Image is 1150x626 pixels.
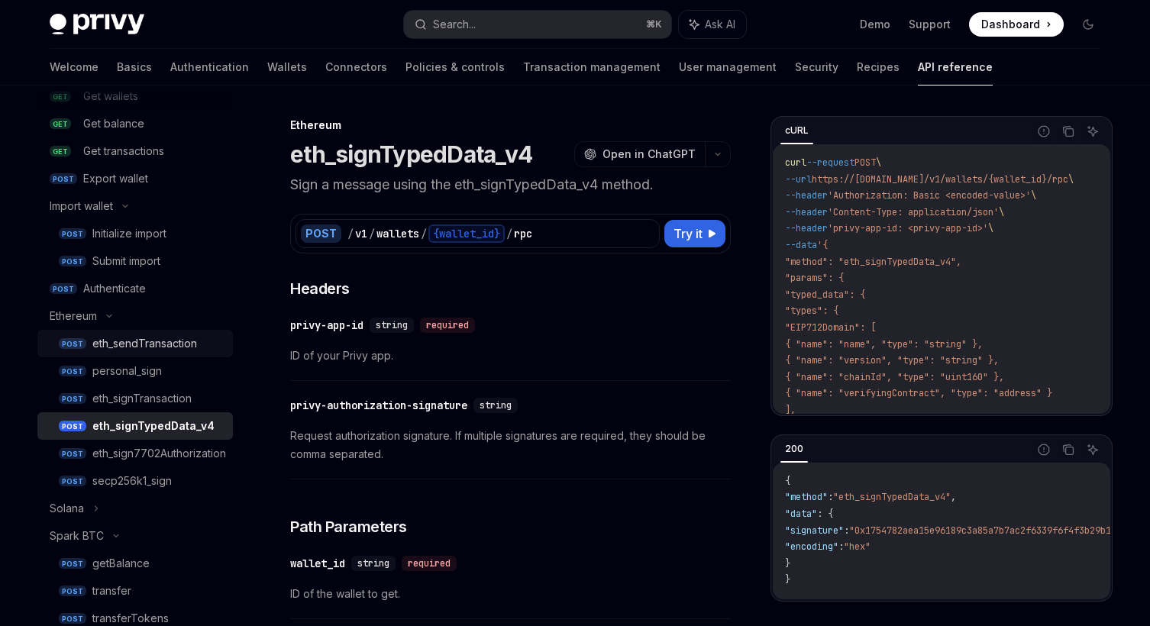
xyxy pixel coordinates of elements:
[402,556,457,571] div: required
[785,404,796,416] span: ],
[376,319,408,331] span: string
[433,15,476,34] div: Search...
[357,557,389,570] span: string
[59,393,86,405] span: POST
[50,49,99,86] a: Welcome
[92,472,172,490] div: secp256k1_sign
[969,12,1064,37] a: Dashboard
[59,558,86,570] span: POST
[785,573,790,586] span: }
[785,540,838,553] span: "encoding"
[290,174,731,195] p: Sign a message using the eth_signTypedData_v4 method.
[347,226,354,241] div: /
[785,272,844,284] span: "params": {
[83,279,146,298] div: Authenticate
[674,224,703,243] span: Try it
[1083,440,1103,460] button: Ask AI
[785,173,812,186] span: --url
[92,362,162,380] div: personal_sign
[1034,121,1054,141] button: Report incorrect code
[92,252,160,270] div: Submit import
[421,226,427,241] div: /
[290,278,350,299] span: Headers
[1034,440,1054,460] button: Report incorrect code
[92,224,166,243] div: Initialize import
[785,557,790,570] span: }
[405,49,505,86] a: Policies & controls
[37,110,233,137] a: GETGet balance
[59,586,86,597] span: POST
[50,499,84,518] div: Solana
[37,357,233,385] a: POSTpersonal_sign
[50,197,113,215] div: Import wallet
[290,118,731,133] div: Ethereum
[981,17,1040,32] span: Dashboard
[428,224,505,243] div: {wallet_id}
[988,222,993,234] span: \
[844,540,871,553] span: "hex"
[59,613,86,624] span: POST
[37,440,233,467] a: POSTeth_sign7702Authorization
[37,467,233,495] a: POSTsecp256k1_sign
[37,385,233,412] a: POSTeth_signTransaction
[1031,189,1036,202] span: \
[602,147,696,162] span: Open in ChatGPT
[951,491,956,503] span: ,
[785,354,999,366] span: { "name": "version", "type": "string" },
[117,49,152,86] a: Basics
[785,222,828,234] span: --header
[785,524,844,537] span: "signature"
[664,220,725,247] button: Try it
[37,330,233,357] a: POSTeth_sendTransaction
[92,444,226,463] div: eth_sign7702Authorization
[857,49,900,86] a: Recipes
[59,476,86,487] span: POST
[290,398,467,413] div: privy-authorization-signature
[795,49,838,86] a: Security
[506,226,512,241] div: /
[812,173,1068,186] span: https://[DOMAIN_NAME]/v1/wallets/{wallet_id}/rpc
[37,275,233,302] a: POSTAuthenticate
[785,387,1052,399] span: { "name": "verifyingContract", "type": "address" }
[1068,173,1074,186] span: \
[785,239,817,251] span: --data
[92,554,150,573] div: getBalance
[785,189,828,202] span: --header
[785,491,828,503] span: "method"
[785,206,828,218] span: --header
[290,427,731,463] span: Request authorization signature. If multiple signatures are required, they should be comma separa...
[92,334,197,353] div: eth_sendTransaction
[480,399,512,411] span: string
[514,226,532,241] div: rpc
[918,49,993,86] a: API reference
[37,220,233,247] a: POSTInitialize import
[833,491,951,503] span: "eth_signTypedData_v4"
[50,283,77,295] span: POST
[785,338,983,350] span: { "name": "name", "type": "string" },
[92,417,215,435] div: eth_signTypedData_v4
[404,11,671,38] button: Search...⌘K
[37,247,233,275] a: POSTSubmit import
[290,347,731,365] span: ID of your Privy app.
[1083,121,1103,141] button: Ask AI
[785,508,817,520] span: "data"
[325,49,387,86] a: Connectors
[574,141,705,167] button: Open in ChatGPT
[59,228,86,240] span: POST
[785,289,865,301] span: "typed_data": {
[59,366,86,377] span: POST
[83,115,144,133] div: Get balance
[780,440,808,458] div: 200
[828,189,1031,202] span: 'Authorization: Basic <encoded-value>'
[785,371,1004,383] span: { "name": "chainId", "type": "uint160" },
[290,140,532,168] h1: eth_signTypedData_v4
[806,156,854,169] span: --request
[646,18,662,31] span: ⌘ K
[59,421,86,432] span: POST
[37,550,233,577] a: POSTgetBalance
[376,226,419,241] div: wallets
[290,585,731,603] span: ID of the wallet to get.
[290,318,363,333] div: privy-app-id
[705,17,735,32] span: Ask AI
[785,156,806,169] span: curl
